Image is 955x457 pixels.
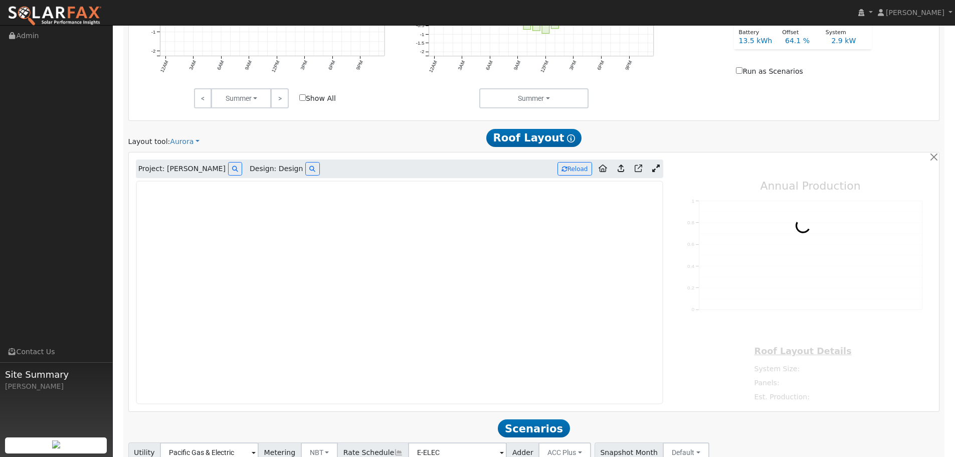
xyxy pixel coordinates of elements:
text: 3PM [299,59,308,71]
text: 12AM [428,59,439,73]
button: Summer [211,88,271,108]
text: 12PM [539,59,550,73]
rect: onclick="" [542,17,549,33]
span: [PERSON_NAME] [886,9,944,17]
a: Open in Aurora [631,161,646,177]
text: 6PM [596,59,605,71]
text: 3PM [568,59,578,71]
span: Roof Layout [486,129,582,147]
span: Site Summary [5,368,107,381]
span: Scenarios [498,419,569,437]
img: SolarFax [8,6,102,27]
a: Aurora to Home [595,161,611,177]
a: > [271,88,288,108]
span: Project: [PERSON_NAME] [138,164,226,174]
a: Aurora [170,136,200,147]
div: [PERSON_NAME] [5,381,107,392]
div: 2.9 kW [826,36,872,46]
span: Design: Design [250,164,303,174]
input: Show All [299,94,306,101]
a: Upload consumption to Aurora project [614,161,628,177]
div: Battery [733,29,777,37]
rect: onclick="" [533,17,540,31]
text: 9AM [512,59,521,71]
text: 3AM [188,59,197,71]
text: 9PM [355,59,364,71]
div: Offset [777,29,821,37]
text: 6PM [327,59,336,71]
rect: onclick="" [523,17,531,29]
text: -1.5 [416,40,425,45]
text: -1 [151,29,155,35]
rect: onclick="" [551,17,559,29]
input: Run as Scenarios [736,67,742,74]
i: Show Help [567,134,575,142]
span: Layout tool: [128,137,170,145]
button: Reload [557,162,592,176]
label: Run as Scenarios [736,66,803,77]
text: 12PM [270,59,281,73]
text: 12AM [159,59,169,73]
text: 3AM [457,59,466,71]
img: retrieve [52,440,60,448]
a: < [194,88,212,108]
text: -2 [420,49,425,54]
a: Expand Aurora window [649,162,663,177]
text: -1 [420,31,425,37]
text: 9AM [244,59,253,71]
button: Summer [479,88,589,108]
label: Show All [299,93,336,104]
text: -2 [151,48,155,54]
div: 13.5 kWh [733,36,780,46]
text: 9PM [624,59,633,71]
div: System [820,29,864,37]
div: 64.1 % [780,36,826,46]
text: 6AM [485,59,494,71]
text: -0.5 [416,23,425,28]
text: 6AM [216,59,225,71]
